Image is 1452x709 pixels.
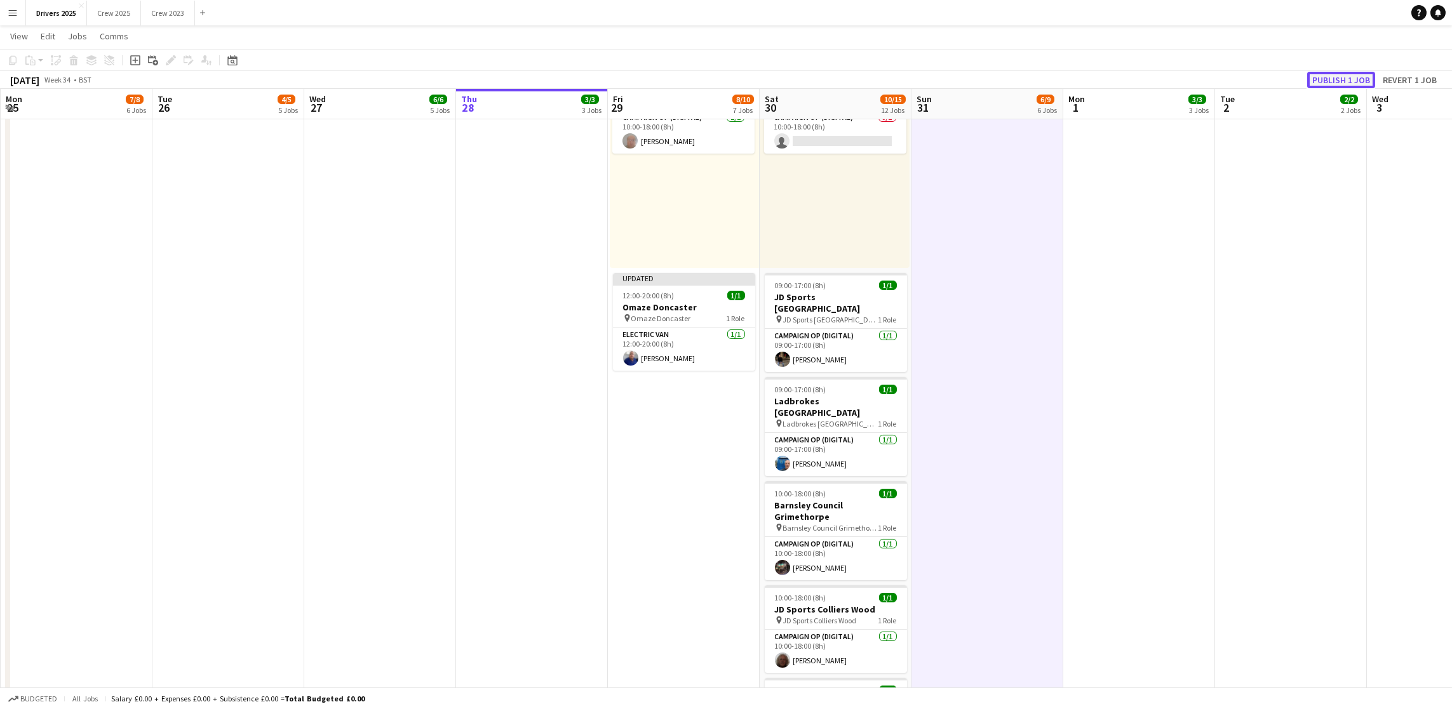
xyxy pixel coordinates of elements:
span: Mon [6,93,22,105]
button: Budgeted [6,692,59,706]
span: 11:00-19:00 (8h) [775,686,826,695]
span: 3/3 [581,95,599,104]
div: 6 Jobs [1037,105,1057,115]
span: 1 Role [727,314,745,323]
span: 1 Role [878,419,897,428]
span: Tue [1220,93,1235,105]
div: 3 Jobs [582,105,602,115]
span: 1 Role [878,616,897,625]
span: 1/1 [879,385,897,394]
span: Wed [1372,93,1388,105]
span: All jobs [70,694,100,703]
span: Total Budgeted £0.00 [285,694,365,703]
h3: Barnsley Council Grimethorpe [765,500,907,522]
app-card-role: Campaign Op (Digital)1/109:00-17:00 (8h)[PERSON_NAME] [765,433,907,476]
span: 29 [611,100,623,115]
span: 4/5 [278,95,295,104]
span: 10:00-18:00 (8h) [775,489,826,498]
span: Wed [309,93,326,105]
span: 1/1 [879,281,897,290]
button: Publish 1 job [1307,72,1375,88]
div: 3 Jobs [1189,105,1209,115]
span: 25 [4,100,22,115]
span: Tue [158,93,172,105]
app-card-role: Campaign Op (Digital)1/110:00-18:00 (8h)[PERSON_NAME] [765,537,907,580]
span: 1/1 [727,291,745,300]
a: Jobs [63,28,92,44]
span: Sun [917,93,932,105]
div: 5 Jobs [430,105,450,115]
app-card-role: Electric Van1/112:00-20:00 (8h)[PERSON_NAME] [613,328,755,371]
span: 1 Role [878,315,897,324]
span: 09:00-17:00 (8h) [775,385,826,394]
a: Edit [36,28,60,44]
span: 1 [1066,100,1085,115]
div: Updated [613,273,755,283]
a: Comms [95,28,133,44]
span: 10/15 [880,95,906,104]
span: Edit [41,30,55,42]
span: Comms [100,30,128,42]
span: Week 34 [42,75,74,84]
div: Salary £0.00 + Expenses £0.00 + Subsistence £0.00 = [111,694,365,703]
span: 1/1 [879,593,897,602]
span: 28 [459,100,477,115]
span: 6/6 [429,95,447,104]
span: Sat [765,93,779,105]
span: 1 Role [878,523,897,533]
button: Crew 2025 [87,1,141,25]
div: 12 Jobs [881,105,905,115]
span: 09:00-17:00 (8h) [775,281,826,290]
span: 27 [307,100,326,115]
button: Revert 1 job [1378,72,1442,88]
div: 2 Jobs [1341,105,1361,115]
button: Drivers 2025 [26,1,87,25]
span: 10:00-18:00 (8h) [775,593,826,602]
span: Mon [1068,93,1085,105]
span: 3 [1370,100,1388,115]
div: 7 Jobs [733,105,753,115]
h3: JD Sports [GEOGRAPHIC_DATA] [765,291,907,314]
span: Barnsley Council Grimethorpe [783,523,878,533]
span: JD Sports [GEOGRAPHIC_DATA] [783,315,878,324]
div: 6 Jobs [126,105,146,115]
span: 30 [763,100,779,115]
span: View [10,30,28,42]
span: 8/10 [732,95,754,104]
app-job-card: Updated12:00-20:00 (8h)1/1Omaze Doncaster Omaze Doncaster1 RoleElectric Van1/112:00-20:00 (8h)[PE... [613,273,755,371]
span: Jobs [68,30,87,42]
span: 7/8 [126,95,144,104]
span: 12:00-20:00 (8h) [623,291,675,300]
span: Budgeted [20,694,57,703]
button: Crew 2023 [141,1,195,25]
app-card-role: Campaign Op (Digital)1/109:00-17:00 (8h)[PERSON_NAME] [765,329,907,372]
span: 2/2 [1340,95,1358,104]
a: View [5,28,33,44]
div: [DATE] [10,74,39,86]
h3: Omaze Doncaster [613,301,755,313]
div: 09:00-17:00 (8h)1/1JD Sports [GEOGRAPHIC_DATA] JD Sports [GEOGRAPHIC_DATA]1 RoleCampaign Op (Digi... [765,273,907,372]
span: 6/9 [1037,95,1054,104]
div: BST [79,75,91,84]
app-job-card: 09:00-17:00 (8h)1/1Ladbrokes [GEOGRAPHIC_DATA] Ladbrokes [GEOGRAPHIC_DATA]1 RoleCampaign Op (Digi... [765,377,907,476]
span: 1/1 [879,686,897,695]
h3: JD Sports Colliers Wood [765,604,907,615]
span: Omaze Doncaster [631,314,691,323]
span: Thu [461,93,477,105]
span: 3/3 [1188,95,1206,104]
span: 31 [915,100,932,115]
span: 26 [156,100,172,115]
span: Ladbrokes [GEOGRAPHIC_DATA] [783,419,878,428]
app-job-card: 10:00-18:00 (8h)1/1Barnsley Council Grimethorpe Barnsley Council Grimethorpe1 RoleCampaign Op (Di... [765,481,907,580]
h3: Ladbrokes [GEOGRAPHIC_DATA] [765,395,907,418]
span: 2 [1218,100,1235,115]
span: 1/1 [879,489,897,498]
span: JD Sports Colliers Wood [783,616,857,625]
app-card-role: Campaign Op (Digital)1/110:00-18:00 (8h)[PERSON_NAME] [765,630,907,673]
app-card-role: Campaign Op (Digital)0/110:00-18:00 (8h) [764,110,906,154]
app-job-card: 10:00-18:00 (8h)1/1JD Sports Colliers Wood JD Sports Colliers Wood1 RoleCampaign Op (Digital)1/11... [765,585,907,673]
